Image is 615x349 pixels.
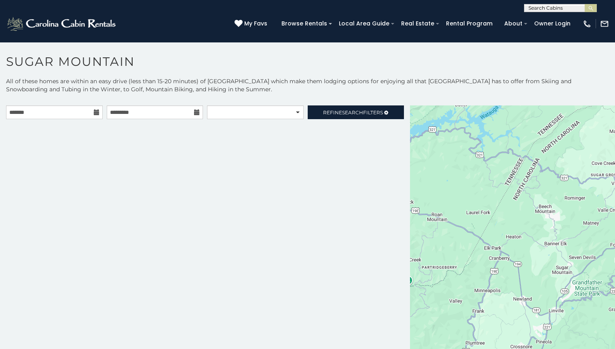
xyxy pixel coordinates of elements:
span: Refine Filters [323,109,383,116]
img: phone-regular-white.png [583,19,592,28]
a: About [500,17,526,30]
img: mail-regular-white.png [600,19,609,28]
a: Rental Program [442,17,497,30]
span: Search [342,109,363,116]
a: Owner Login [530,17,575,30]
a: Real Estate [397,17,438,30]
span: My Favs [244,19,267,28]
a: RefineSearchFilters [308,105,404,119]
a: My Favs [235,19,269,28]
a: Browse Rentals [277,17,331,30]
a: Local Area Guide [335,17,393,30]
img: White-1-2.png [6,16,118,32]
